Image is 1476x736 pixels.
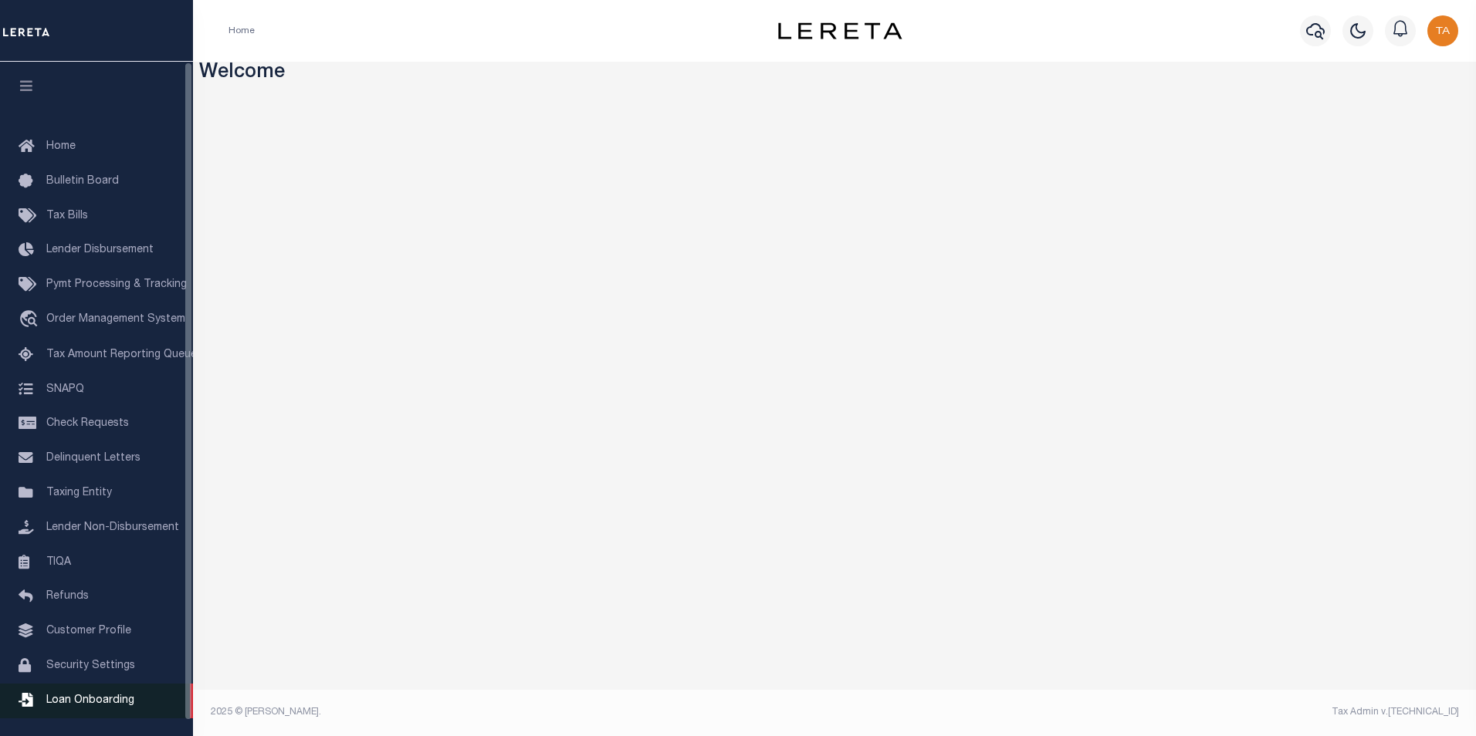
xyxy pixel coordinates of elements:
img: logo-dark.svg [778,22,902,39]
span: Home [46,141,76,152]
span: Order Management System [46,314,185,325]
span: TIQA [46,556,71,567]
i: travel_explore [19,310,43,330]
div: 2025 © [PERSON_NAME]. [199,705,835,719]
li: Home [229,24,255,38]
span: Lender Disbursement [46,245,154,255]
span: Customer Profile [46,626,131,636]
span: Loan Onboarding [46,695,134,706]
span: Tax Amount Reporting Queue [46,349,197,360]
span: Pymt Processing & Tracking [46,279,187,290]
h3: Welcome [199,62,1471,86]
span: Tax Bills [46,211,88,221]
span: Bulletin Board [46,176,119,187]
span: Taxing Entity [46,488,112,498]
span: Lender Non-Disbursement [46,522,179,533]
img: svg+xml;base64,PHN2ZyB4bWxucz0iaHR0cDovL3d3dy53My5vcmcvMjAwMC9zdmciIHBvaW50ZXItZXZlbnRzPSJub25lIi... [1427,15,1458,46]
span: SNAPQ [46,383,84,394]
span: Refunds [46,591,89,602]
div: Tax Admin v.[TECHNICAL_ID] [846,705,1459,719]
span: Check Requests [46,418,129,429]
span: Delinquent Letters [46,453,140,464]
span: Security Settings [46,660,135,671]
